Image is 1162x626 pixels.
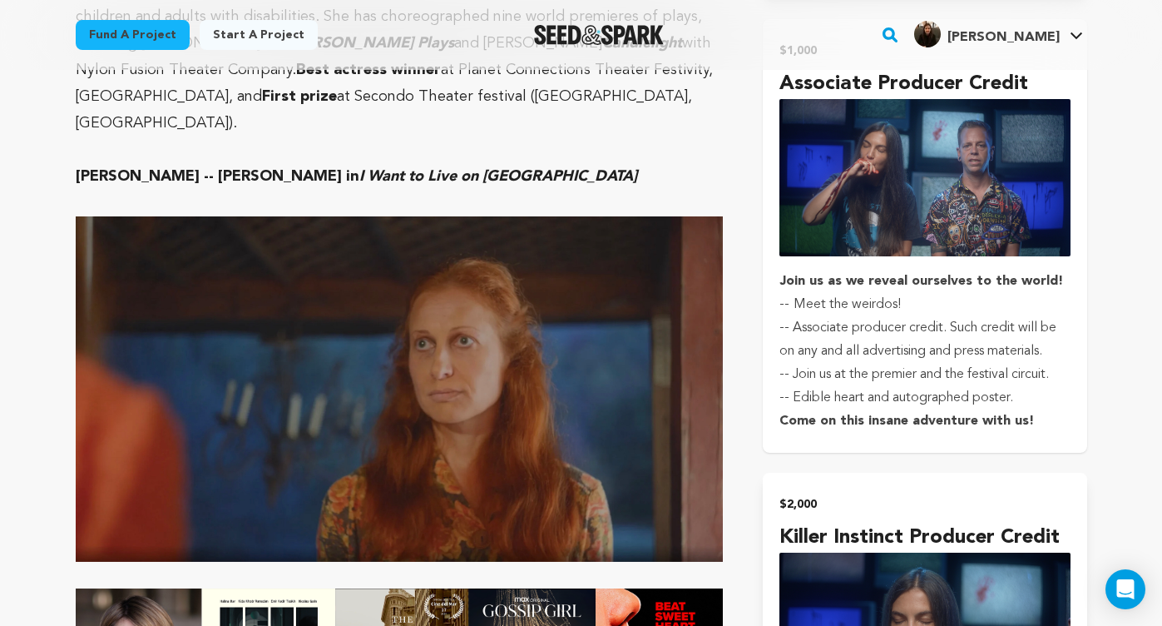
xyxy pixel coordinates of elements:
a: Mariya S.'s Profile [911,17,1086,47]
strong: Best actress winner [296,62,441,77]
a: Seed&Spark Homepage [534,25,665,45]
button: $1,000 Associate Producer Credit incentive Join us as we reveal ourselves to the world!-- Meet th... [763,19,1086,453]
span: with Nylon Fusion Theater Company. [76,36,711,77]
h2: $2,000 [779,493,1070,516]
h4: Killer Instinct Producer Credit [779,523,1070,553]
img: f1767e158fc15795.jpg [914,21,941,47]
p: -- Associate producer credit. Such credit will be on any and all advertising and press materials. [779,316,1070,363]
p: -- Edible heart and autographed poster. [779,386,1070,410]
strong: Come on this insane adventure with us! [779,415,1034,428]
span: at Secondo Theater festival ([GEOGRAPHIC_DATA], [GEOGRAPHIC_DATA]). [76,89,692,131]
strong: First prize [262,89,337,104]
h4: Associate Producer Credit [779,69,1070,99]
a: Fund a project [76,20,190,50]
p: -- Meet the weirdos! [779,293,1070,316]
span: [PERSON_NAME] [947,31,1060,44]
a: Start a project [200,20,318,50]
p: -- Join us at the premier and the festival circuit. [779,363,1070,386]
span: Mariya S.'s Profile [911,17,1086,52]
img: Seed&Spark Logo Dark Mode [534,25,665,45]
em: I Want to Live on [GEOGRAPHIC_DATA] [359,169,637,184]
span: at Planet Connections Theater Festivity, [GEOGRAPHIC_DATA], and [76,62,713,104]
div: Open Intercom Messenger [1105,569,1145,609]
strong: Join us as we reveal ourselves to the world! [779,275,1063,288]
div: Mariya S.'s Profile [914,21,1060,47]
img: 1758042685-Mars%203.jpg [76,216,724,563]
img: incentive [779,99,1070,256]
strong: [PERSON_NAME] -- [PERSON_NAME] in [76,169,637,184]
